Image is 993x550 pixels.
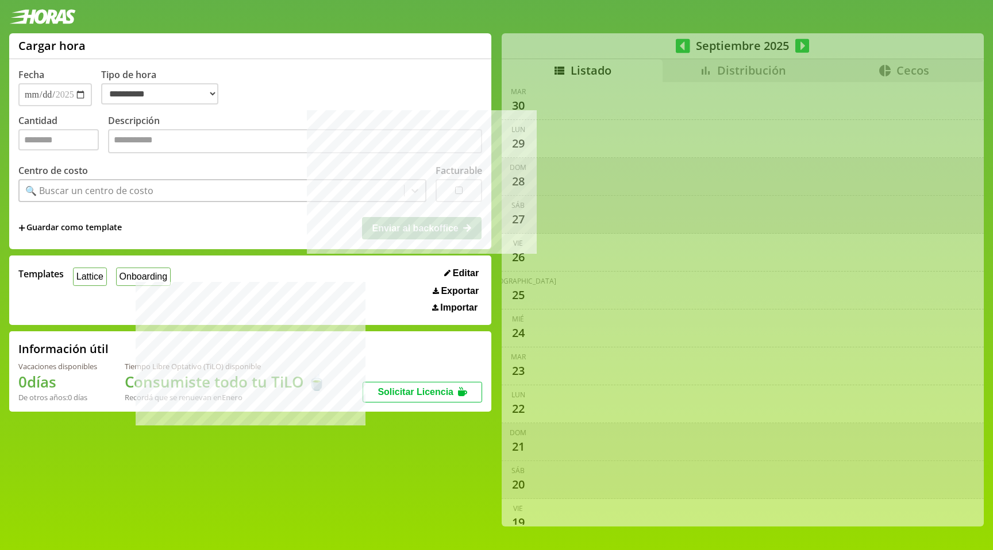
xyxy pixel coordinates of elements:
h1: 0 días [18,371,97,392]
div: De otros años: 0 días [18,392,97,402]
label: Centro de costo [18,164,88,177]
h1: Cargar hora [18,38,86,53]
label: Descripción [108,114,482,156]
label: Facturable [436,164,482,177]
span: Solicitar Licencia [378,387,453,397]
button: Solicitar Licencia [363,382,482,402]
span: Editar [453,268,479,278]
div: Tiempo Libre Optativo (TiLO) disponible [125,361,326,371]
input: Cantidad [18,129,99,150]
span: + [18,222,25,234]
b: Enero [222,392,243,402]
label: Tipo de hora [101,68,228,106]
label: Fecha [18,68,44,81]
div: Recordá que se renuevan en [125,392,326,402]
button: Onboarding [116,268,171,285]
h1: Consumiste todo tu TiLO 🍵 [125,371,326,392]
button: Exportar [429,285,482,297]
span: Importar [440,303,478,313]
button: Editar [441,268,482,279]
span: +Guardar como template [18,222,122,234]
select: Tipo de hora [101,83,218,104]
div: Vacaciones disponibles [18,361,97,371]
textarea: Descripción [108,129,482,153]
span: Exportar [441,286,479,296]
img: logotipo [9,9,76,24]
h2: Información útil [18,341,109,357]
span: Templates [18,268,64,280]
label: Cantidad [18,114,108,156]
button: Lattice [73,268,107,285]
div: 🔍 Buscar un centro de costo [25,184,153,197]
